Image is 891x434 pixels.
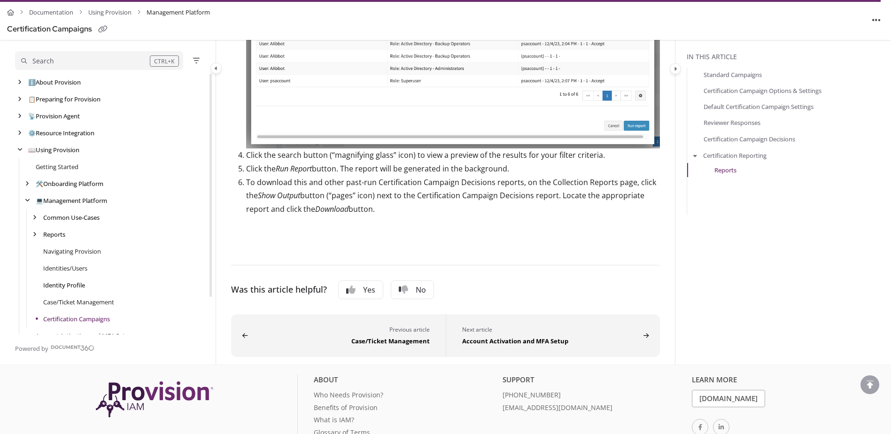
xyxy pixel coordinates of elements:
[503,374,685,390] div: Support
[36,331,132,341] a: Account Activation and MFA Setup
[15,129,24,138] div: arrow
[147,6,210,19] span: Management Platform
[51,345,94,351] img: Document360
[704,70,762,79] a: Standard Campaigns
[860,375,879,394] div: scroll to top
[15,146,24,155] div: arrow
[28,95,36,103] span: 📋
[692,374,874,390] div: Learn More
[258,190,300,201] em: Show Output
[231,314,446,357] button: Case/Ticket Management
[36,196,43,205] span: 💻
[28,145,79,155] a: Using Provision
[276,163,312,174] em: Run Report
[28,111,80,121] a: Provision Agent
[503,390,685,403] a: [PHONE_NUMBER]
[246,148,660,162] p: Click the search button (“magnifying glass” icon) to view a preview of the results for your filte...
[28,77,81,87] a: About Provision
[503,403,685,415] a: [EMAIL_ADDRESS][DOMAIN_NAME]
[28,128,94,138] a: Resource Integration
[15,95,24,104] div: arrow
[43,263,87,273] a: Identities/Users
[446,314,660,357] button: Account Activation and MFA Setup
[462,334,640,346] div: Account Activation and MFA Setup
[43,280,85,290] a: Identity Profile
[191,55,202,66] button: Filter
[704,86,821,95] a: Certification Campaign Options & Settings
[314,403,496,415] a: Benefits of Provision
[314,390,496,403] a: Who Needs Provision?
[15,51,183,70] button: Search
[29,6,73,19] a: Documentation
[30,213,39,222] div: arrow
[88,6,132,19] a: Using Provision
[315,204,349,214] em: Download
[43,213,100,222] a: Common Use-Cases
[28,146,36,154] span: 📖
[96,381,213,418] img: Provision IAM Onboarding Platform
[15,344,48,353] span: Powered by
[15,112,24,121] div: arrow
[251,325,430,334] div: Previous article
[714,165,736,175] a: Reports
[15,78,24,87] div: arrow
[703,150,767,160] a: Certification Reporting
[691,150,699,160] button: arrow
[95,22,110,37] button: Copy link of
[28,129,36,137] span: ⚙️
[28,94,101,104] a: Preparing for Provision
[28,112,36,120] span: 📡
[246,176,660,216] p: To download this and other past-run Certification Campaign Decisions reports, on the Collection R...
[314,374,496,390] div: About
[150,55,179,67] div: CTRL+K
[43,314,110,324] a: Certification Campaigns
[246,162,660,176] p: Click the button. The report will be generated in the background.
[28,78,36,86] span: ℹ️
[704,118,760,127] a: Reviewer Responses
[23,179,32,188] div: arrow
[704,134,795,143] a: Certification Campaign Decisions
[251,334,430,346] div: Case/Ticket Management
[32,56,54,66] div: Search
[43,230,65,239] a: Reports
[7,23,92,36] div: Certification Campaigns
[391,280,434,299] button: No
[231,283,327,296] div: Was this article helpful?
[43,297,114,307] a: Case/Ticket Management
[36,196,107,205] a: Management Platform
[462,325,640,334] div: Next article
[338,280,383,299] button: Yes
[43,247,101,256] a: Navigating Provision
[7,6,14,19] a: Home
[23,196,32,205] div: arrow
[314,415,496,427] a: What is IAM?
[692,390,765,407] a: [DOMAIN_NAME]
[670,63,681,74] button: Category toggle
[15,342,94,353] a: Powered by Document360 - opens in a new tab
[36,179,103,188] a: Onboarding Platform
[869,12,884,27] button: Article more options
[687,52,887,62] div: In this article
[36,162,78,171] a: Getting Started
[30,230,39,239] div: arrow
[210,62,222,74] button: Category toggle
[704,102,814,111] a: Default Certification Campaign Settings
[36,179,43,188] span: 🛠️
